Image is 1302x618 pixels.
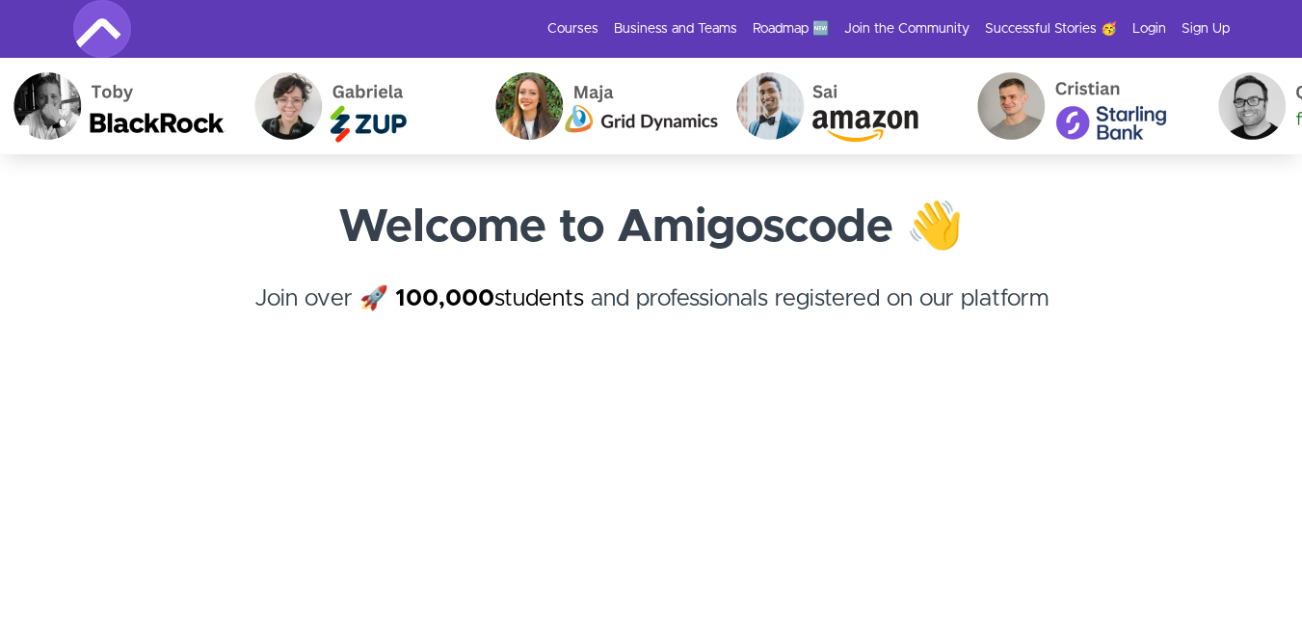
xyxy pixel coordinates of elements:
[723,58,964,154] img: Sai
[1182,19,1230,39] a: Sign Up
[73,282,1230,351] h4: Join over 🚀 and professionals registered on our platform
[985,19,1117,39] a: Successful Stories 🥳
[547,19,598,39] a: Courses
[395,287,584,310] a: 100,000students
[395,287,494,310] strong: 100,000
[844,19,970,39] a: Join the Community
[614,19,737,39] a: Business and Teams
[241,58,482,154] img: Gabriela
[753,19,829,39] a: Roadmap 🆕
[338,204,964,251] strong: Welcome to Amigoscode 👋
[482,58,723,154] img: Maja
[1132,19,1166,39] a: Login
[964,58,1205,154] img: Cristian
